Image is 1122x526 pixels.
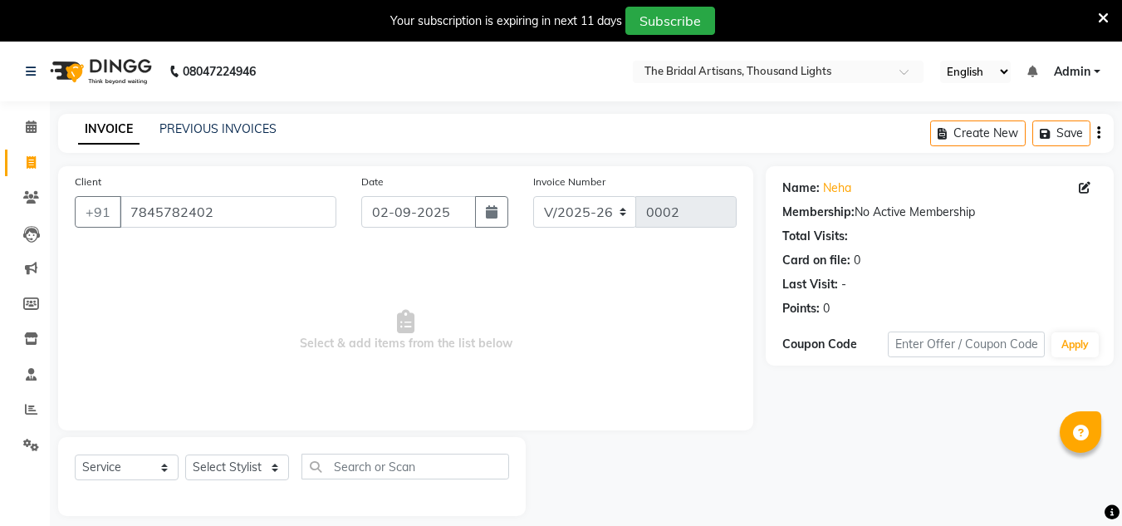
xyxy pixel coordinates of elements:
button: Subscribe [625,7,715,35]
b: 08047224946 [183,48,256,95]
label: Invoice Number [533,175,605,189]
div: Name: [782,179,820,197]
label: Date [361,175,384,189]
a: INVOICE [78,115,140,145]
div: Your subscription is expiring in next 11 days [390,12,622,30]
input: Search by Name/Mobile/Email/Code [120,196,336,228]
button: Apply [1051,332,1099,357]
div: 0 [823,300,830,317]
button: +91 [75,196,121,228]
iframe: chat widget [1052,460,1105,509]
a: Neha [823,179,851,197]
div: Points: [782,300,820,317]
div: No Active Membership [782,204,1097,221]
div: Membership: [782,204,855,221]
div: Total Visits: [782,228,848,245]
input: Search or Scan [301,454,509,479]
div: 0 [854,252,860,269]
button: Save [1032,120,1090,146]
a: PREVIOUS INVOICES [159,121,277,136]
div: Coupon Code [782,336,887,353]
button: Create New [930,120,1026,146]
div: Last Visit: [782,276,838,293]
span: Admin [1054,63,1090,81]
img: logo [42,48,156,95]
div: Card on file: [782,252,850,269]
span: Select & add items from the list below [75,248,737,414]
label: Client [75,175,101,189]
div: - [841,276,846,293]
input: Enter Offer / Coupon Code [888,332,1045,357]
